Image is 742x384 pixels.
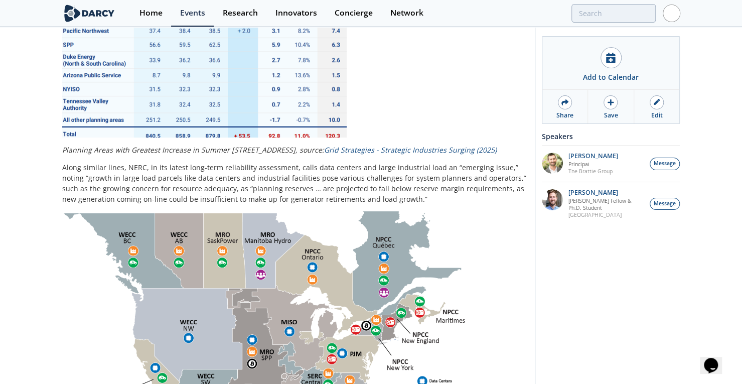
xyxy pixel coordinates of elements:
div: Share [556,111,573,120]
img: logo-wide.svg [62,5,117,22]
img: 94f5b726-9240-448e-ab22-991e3e151a77 [542,189,563,210]
div: Home [139,9,163,17]
p: Along similar lines, NERC, in its latest long-term reliability assessment, calls data centers and... [62,162,528,204]
iframe: chat widget [700,344,732,374]
div: Speakers [542,127,680,145]
div: Innovators [275,9,317,17]
p: [PERSON_NAME] [568,189,645,196]
div: Network [390,9,423,17]
button: Message [650,158,680,170]
input: Advanced Search [571,4,656,23]
p: [GEOGRAPHIC_DATA] [568,211,645,218]
span: Message [654,200,676,208]
a: Edit [634,90,679,123]
div: Edit [651,111,662,120]
p: Principal [568,161,618,168]
em: Planning Areas with Greatest Increase in Summer [STREET_ADDRESS], source: [62,145,497,155]
p: [PERSON_NAME] Fellow & Ph.D. Student [568,197,645,211]
div: Events [180,9,205,17]
div: Concierge [335,9,373,17]
img: 80af834d-1bc5-4ae6-b57f-fc2f1b2cb4b2 [542,153,563,174]
p: [PERSON_NAME] [568,153,618,160]
img: Profile [663,5,680,22]
button: Message [650,198,680,210]
span: Message [654,160,676,168]
p: The Brattle Group [568,168,618,175]
a: Grid Strategies - Strategic Industries Surging (2025) [324,145,497,155]
div: Save [604,111,618,120]
div: Add to Calendar [583,72,639,82]
div: Research [223,9,258,17]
